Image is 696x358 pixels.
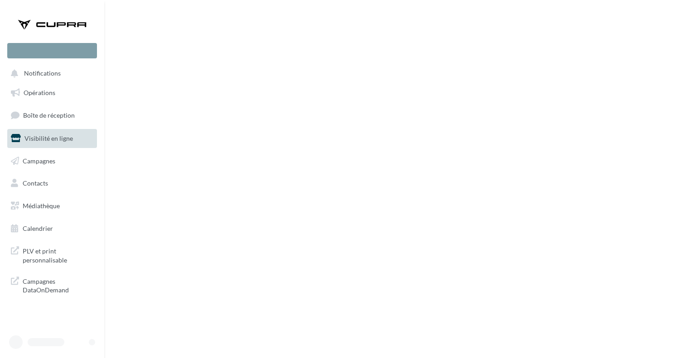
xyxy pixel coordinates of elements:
[5,272,99,298] a: Campagnes DataOnDemand
[23,224,53,232] span: Calendrier
[23,179,48,187] span: Contacts
[23,202,60,210] span: Médiathèque
[5,129,99,148] a: Visibilité en ligne
[5,196,99,215] a: Médiathèque
[7,43,97,58] div: Nouvelle campagne
[24,70,61,77] span: Notifications
[5,219,99,238] a: Calendrier
[23,157,55,164] span: Campagnes
[24,89,55,96] span: Opérations
[5,241,99,268] a: PLV et print personnalisable
[23,111,75,119] span: Boîte de réception
[5,83,99,102] a: Opérations
[23,245,93,264] span: PLV et print personnalisable
[5,174,99,193] a: Contacts
[23,275,93,295] span: Campagnes DataOnDemand
[24,134,73,142] span: Visibilité en ligne
[5,152,99,171] a: Campagnes
[5,105,99,125] a: Boîte de réception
